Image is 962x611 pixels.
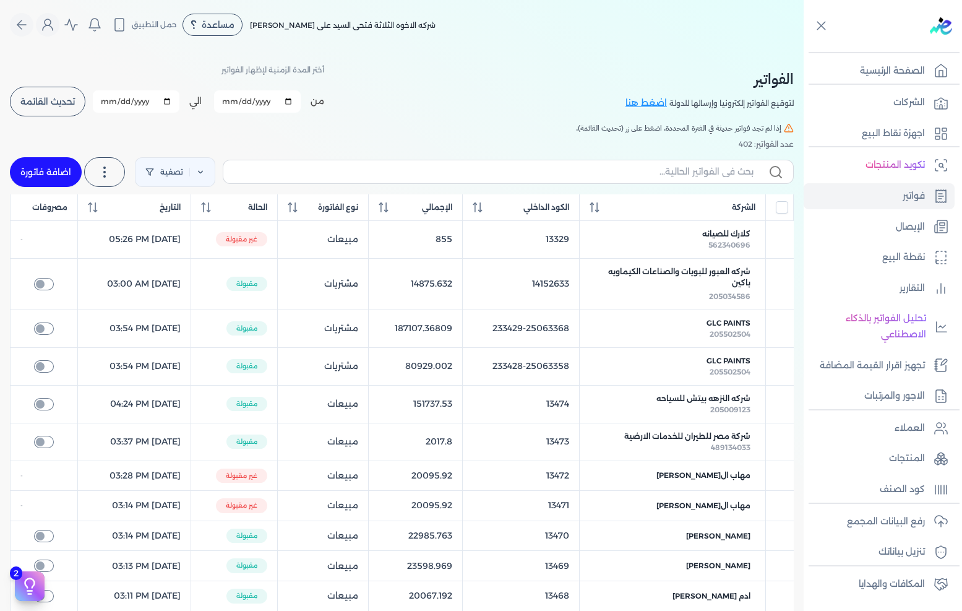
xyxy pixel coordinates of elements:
span: GLC Paints [706,355,750,366]
a: الصفحة الرئيسية [804,58,955,84]
span: 2 [10,566,22,580]
button: 2 [15,571,45,601]
span: 205502504 [710,329,750,339]
span: 205009123 [710,405,750,414]
img: logo [930,17,952,35]
p: تجهيز اقرار القيمة المضافة [820,358,925,374]
span: شركة مصر للطيران للخدمات الارضية [624,431,750,442]
p: نقطة البيع [882,249,925,266]
a: المكافات والهدايا [804,571,955,597]
div: مساعدة [183,14,243,36]
p: العملاء [895,420,925,436]
span: إذا لم تجد فواتير حديثة في الفترة المحددة، اضغط على زر (تحديث القائمة). [576,123,781,134]
span: 205502504 [710,367,750,376]
p: التقارير [900,280,925,297]
span: شركه الاخوه الثلاثة فتحى السيد على [PERSON_NAME] [250,20,436,30]
p: لتوقيع الفواتير إلكترونيا وإرسالها للدولة [669,95,794,111]
span: GLC Paints [706,318,750,329]
a: تصفية [135,157,215,187]
p: المكافات والهدايا [859,576,925,592]
input: بحث في الفواتير الحالية... [233,165,754,178]
p: تحليل الفواتير بالذكاء الاصطناعي [810,311,926,342]
button: تحديث القائمة [10,87,85,116]
span: حمل التطبيق [132,19,177,30]
p: كود الصنف [880,482,925,498]
a: اضافة فاتورة [10,157,82,187]
span: 562340696 [708,240,750,249]
div: عدد الفواتير: 402 [10,139,794,150]
a: الاجور والمرتبات [804,383,955,409]
p: الشركات [893,95,925,111]
span: مصروفات [32,202,67,213]
span: مساعدة [202,20,234,29]
span: شركه العبور للبويات والصناعات الكيماويه باكين [595,266,750,288]
button: حمل التطبيق [109,14,180,35]
span: [PERSON_NAME] [686,560,750,571]
a: تجهيز اقرار القيمة المضافة [804,353,955,379]
a: العملاء [804,415,955,441]
a: تحليل الفواتير بالذكاء الاصطناعي [804,306,955,347]
a: اجهزة نقاط البيع [804,121,955,147]
label: الي [189,95,202,108]
p: المنتجات [889,451,925,467]
a: تنزيل بياناتك [804,539,955,565]
p: الاجور والمرتبات [864,388,925,404]
p: اجهزة نقاط البيع [862,126,925,142]
a: التقارير [804,275,955,301]
a: فواتير [804,183,955,209]
p: تنزيل بياناتك [878,544,925,560]
span: الإجمالي [422,202,452,213]
span: [PERSON_NAME] [686,531,750,542]
a: رفع البيانات المجمع [804,509,955,535]
a: كود الصنف [804,477,955,503]
p: فواتير [903,188,925,204]
p: أختر المدة الزمنية لإظهار الفواتير [221,62,324,78]
p: تكويد المنتجات [865,157,925,173]
a: اضغط هنا [625,97,669,110]
span: مهاب ال[PERSON_NAME] [656,470,750,481]
a: المنتجات [804,446,955,472]
p: الصفحة الرئيسية [860,63,925,79]
span: ادم [PERSON_NAME] [672,591,750,602]
span: الكود الداخلي [523,202,569,213]
span: مهاب ال[PERSON_NAME] [656,500,750,511]
a: الإيصال [804,214,955,240]
span: التاريخ [160,202,181,213]
span: 205034586 [709,292,750,301]
a: الشركات [804,90,955,116]
span: شركه النزهه بيتش للسياحه [656,393,750,404]
span: الشركة [732,202,755,213]
span: تحديث القائمة [20,97,75,106]
a: نقطة البيع [804,245,955,271]
a: تكويد المنتجات [804,152,955,178]
span: كلارك للصيانه [702,228,750,240]
span: الحالة [248,202,267,213]
p: رفع البيانات المجمع [847,514,925,530]
label: من [311,95,324,108]
h2: الفواتير [625,68,794,90]
span: نوع الفاتورة [318,202,358,213]
span: 489134033 [711,443,750,452]
p: الإيصال [896,219,925,235]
